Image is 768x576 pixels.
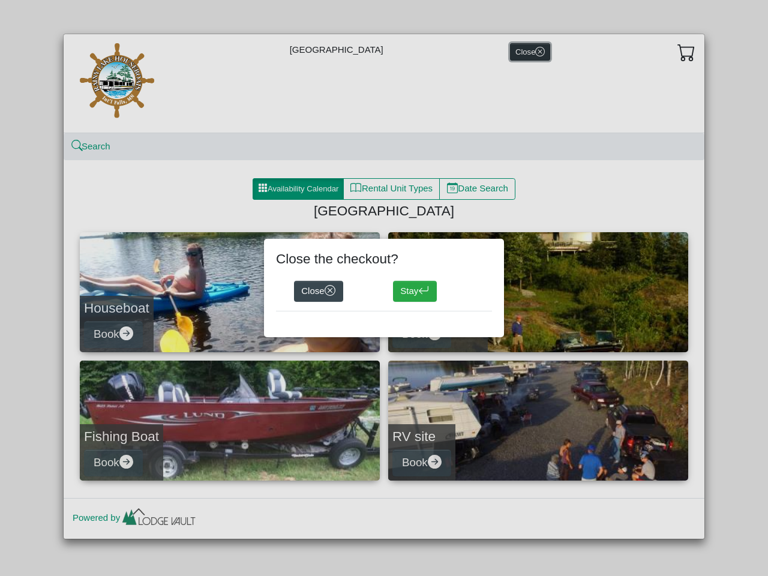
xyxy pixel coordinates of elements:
svg: x circle [325,285,336,296]
button: Closex circle [294,281,343,302]
button: Stayarrow return left [393,281,437,302]
svg: arrow return left [418,285,430,296]
div: [GEOGRAPHIC_DATA] [64,34,704,133]
h4: Close the checkout? [276,251,492,267]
